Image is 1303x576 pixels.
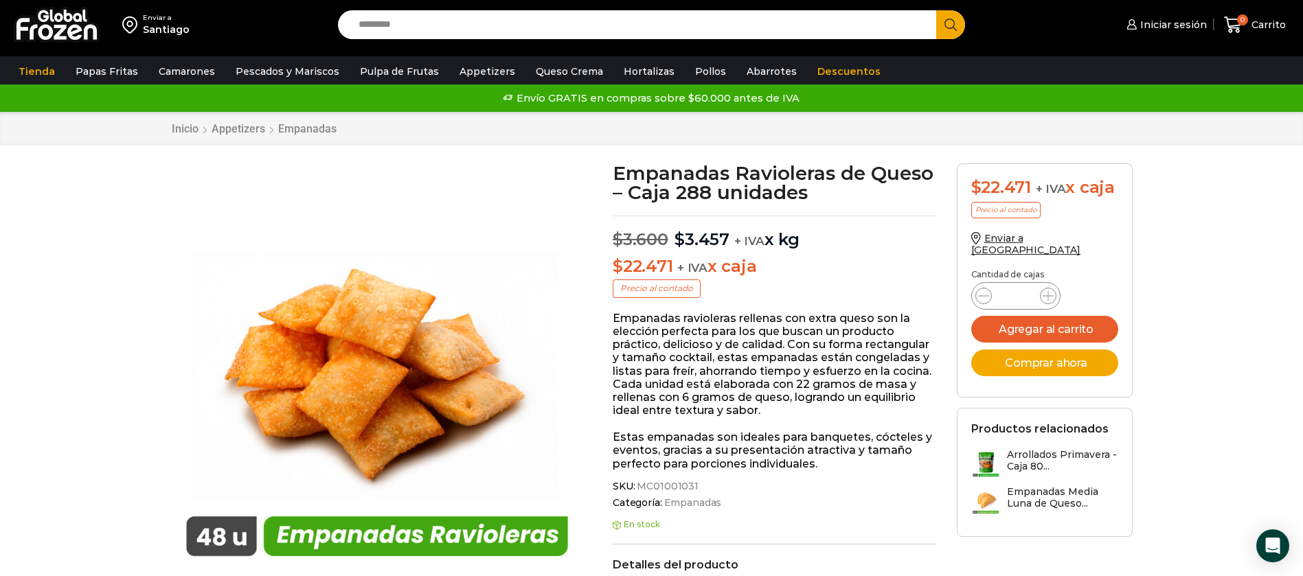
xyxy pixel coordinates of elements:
p: Precio al contado [613,279,701,297]
a: Camarones [152,58,222,84]
span: MC01001031 [635,481,699,492]
a: Pulpa de Frutas [353,58,446,84]
a: Abarrotes [740,58,804,84]
a: Tienda [12,58,62,84]
span: $ [971,177,982,197]
p: Precio al contado [971,202,1041,218]
span: + IVA [1036,182,1066,196]
h3: Empanadas Media Luna de Queso... [1007,486,1118,509]
div: Santiago [143,23,190,36]
bdi: 3.457 [675,229,729,249]
div: Open Intercom Messenger [1256,529,1289,562]
span: Categoría: [613,497,936,509]
p: x kg [613,216,936,250]
img: empanada-raviolera [171,163,583,575]
span: + IVA [677,261,707,275]
span: $ [675,229,685,249]
button: Comprar ahora [971,349,1118,376]
a: Queso Crema [529,58,610,84]
nav: Breadcrumb [171,122,337,135]
h2: Detalles del producto [613,558,936,571]
bdi: 22.471 [613,256,672,276]
p: Empanadas ravioleras rellenas con extra queso son la elección perfecta para los que buscan un pro... [613,312,936,417]
a: Appetizers [453,58,522,84]
div: x caja [971,178,1118,198]
a: 0 Carrito [1221,9,1289,41]
span: $ [613,256,623,276]
p: Estas empanadas son ideales para banquetes, cócteles y eventos, gracias a su presentación atracti... [613,430,936,470]
h2: Productos relacionados [971,422,1109,435]
span: Iniciar sesión [1137,18,1207,32]
a: Iniciar sesión [1123,11,1207,38]
button: Agregar al carrito [971,316,1118,343]
a: Enviar a [GEOGRAPHIC_DATA] [971,232,1081,256]
input: Product quantity [1003,286,1029,306]
a: Arrollados Primavera - Caja 80... [971,449,1118,479]
p: x caja [613,257,936,277]
h1: Empanadas Ravioleras de Queso – Caja 288 unidades [613,163,936,202]
img: address-field-icon.svg [122,13,143,36]
a: Empanadas [277,122,337,135]
a: Empanadas [662,497,722,509]
span: Carrito [1248,18,1286,32]
button: Search button [936,10,965,39]
bdi: 22.471 [971,177,1031,197]
a: Appetizers [211,122,266,135]
div: Enviar a [143,13,190,23]
a: Empanadas Media Luna de Queso... [971,486,1118,516]
h3: Arrollados Primavera - Caja 80... [1007,449,1118,472]
span: SKU: [613,481,936,492]
bdi: 3.600 [613,229,668,249]
span: + IVA [734,234,764,248]
span: $ [613,229,623,249]
span: 0 [1237,14,1248,25]
a: Inicio [171,122,199,135]
a: Pollos [688,58,733,84]
p: Cantidad de cajas [971,270,1118,279]
p: En stock [613,520,936,529]
a: Pescados y Mariscos [229,58,346,84]
a: Papas Fritas [69,58,145,84]
a: Descuentos [811,58,887,84]
a: Hortalizas [617,58,681,84]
